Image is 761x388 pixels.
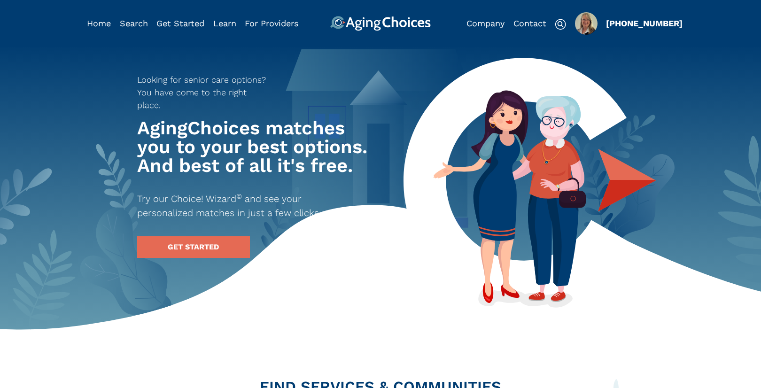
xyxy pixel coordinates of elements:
[156,18,204,28] a: Get Started
[137,236,250,258] a: GET STARTED
[330,16,431,31] img: AgingChoices
[120,18,148,28] a: Search
[245,18,298,28] a: For Providers
[575,12,598,35] div: Popover trigger
[137,73,272,111] p: Looking for senior care options? You have come to the right place.
[213,18,236,28] a: Learn
[87,18,111,28] a: Home
[120,16,148,31] div: Popover trigger
[555,19,566,30] img: search-icon.svg
[575,12,598,35] img: 0d6ac745-f77c-4484-9392-b54ca61ede62.jpg
[137,192,355,220] p: Try our Choice! Wizard and see your personalized matches in just a few clicks.
[606,18,683,28] a: [PHONE_NUMBER]
[236,192,242,201] sup: ©
[466,18,505,28] a: Company
[513,18,546,28] a: Contact
[137,119,372,175] h1: AgingChoices matches you to your best options. And best of all it's free.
